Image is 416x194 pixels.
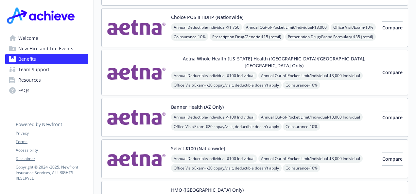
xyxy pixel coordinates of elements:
span: Annual Out-of-Pocket Limit/Individual - $3,000 [243,23,329,31]
span: Office Visit/Exam - $20 copay/visit, deductible doesn't apply [171,122,282,131]
button: Compare [382,111,403,124]
p: Copyright © 2024 - 2025 , Newfront Insurance Services, ALL RIGHTS RESERVED [16,164,88,181]
span: Compare [382,114,403,121]
a: Team Support [5,64,88,75]
span: Annual Deductible/Individual - $100 Individual [171,72,257,80]
span: Office Visit/Exam - $20 copay/visit, deductible doesn't apply [171,81,282,89]
button: Choice POS II HDHP (Nationwide) [171,14,243,21]
span: Annual Deductible/Individual - $1,750 [171,23,242,31]
a: Welcome [5,33,88,43]
span: Office Visit/Exam - 10% [331,23,376,31]
button: Compare [382,153,403,166]
img: Aetna Inc carrier logo [107,145,166,173]
img: Aetna Inc carrier logo [107,14,166,41]
span: Resources [18,75,41,85]
a: Accessibility [16,147,88,153]
span: Coinsurance - 10% [171,33,208,41]
span: Annual Out-of-Pocket Limit/Individual - $3,000 Individual [258,72,363,80]
span: Coinsurance - 10% [283,81,320,89]
a: Disclaimer [16,156,88,162]
a: Resources [5,75,88,85]
img: Aetna Inc carrier logo [107,104,166,131]
span: Compare [382,24,403,31]
span: New Hire and Life Events [18,43,73,54]
span: Annual Deductible/Individual - $100 Individual [171,113,257,121]
a: Terms [16,139,88,145]
a: FAQs [5,85,88,96]
span: FAQs [18,85,29,96]
span: Prescription Drug/Brand Formulary - $35 (retail) [285,33,376,41]
span: Prescription Drug/Generic - $15 (retail) [210,33,284,41]
button: Banner Health (AZ Only) [171,104,224,110]
span: Office Visit/Exam - $20 copay/visit, deductible doesn't apply [171,164,282,172]
a: Benefits [5,54,88,64]
button: HMO ([GEOGRAPHIC_DATA] Only) [171,186,244,193]
button: Compare [382,66,403,79]
span: Team Support [18,64,49,75]
a: Privacy [16,130,88,136]
span: Coinsurance - 10% [283,122,320,131]
span: Coinsurance - 10% [283,164,320,172]
span: Benefits [18,54,36,64]
button: Aetna Whole Health [US_STATE] Health ([GEOGRAPHIC_DATA]/[GEOGRAPHIC_DATA], [GEOGRAPHIC_DATA] Only) [171,55,377,69]
span: Annual Out-of-Pocket Limit/Individual - $3,000 Individual [258,154,363,163]
span: Annual Out-of-Pocket Limit/Individual - $3,000 Individual [258,113,363,121]
img: Aetna Inc carrier logo [107,55,166,90]
span: Annual Deductible/Individual - $100 Individual [171,154,257,163]
button: Compare [382,21,403,34]
span: Compare [382,156,403,162]
a: New Hire and Life Events [5,43,88,54]
span: Welcome [18,33,38,43]
span: Compare [382,69,403,75]
button: Select $100 (Nationwide) [171,145,225,152]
